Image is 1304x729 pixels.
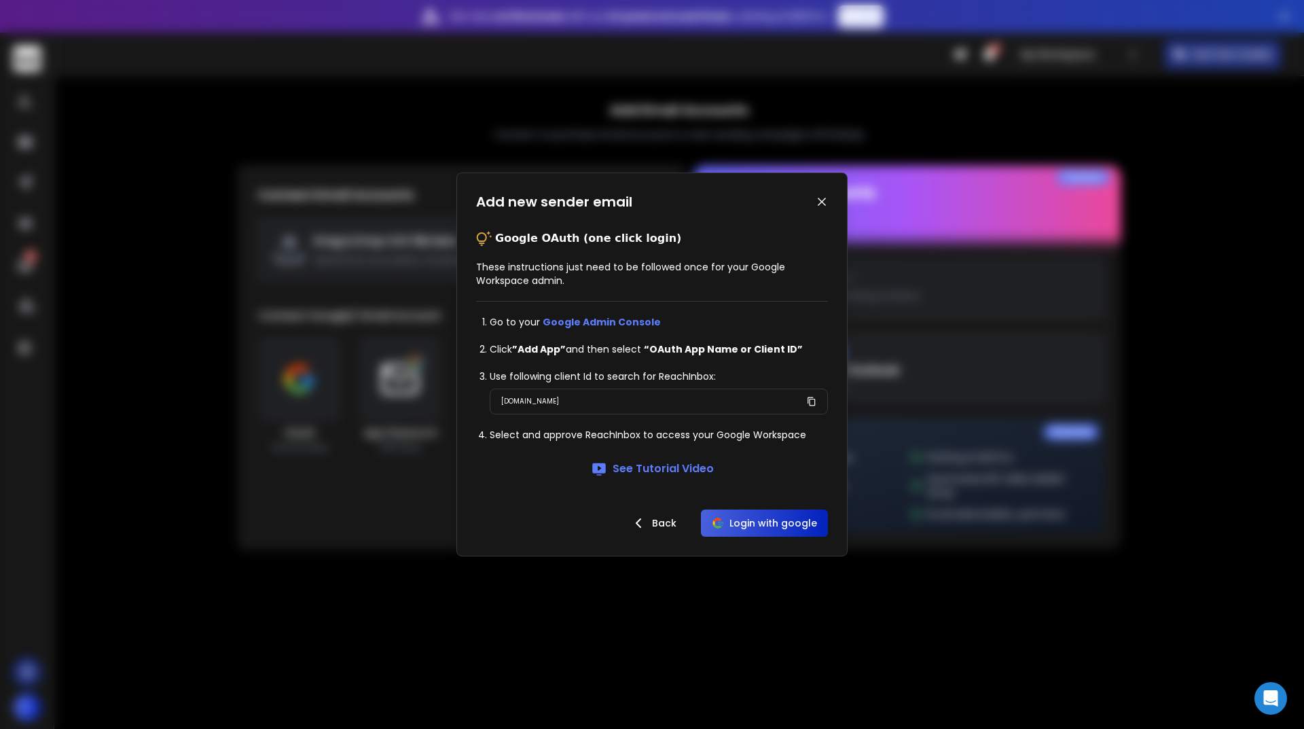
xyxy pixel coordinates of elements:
[476,260,828,287] p: These instructions just need to be followed once for your Google Workspace admin.
[701,510,828,537] button: Login with google
[619,510,687,537] button: Back
[1254,682,1287,715] div: Open Intercom Messenger
[543,315,661,329] a: Google Admin Console
[490,315,828,329] li: Go to your
[512,342,566,356] strong: ”Add App”
[476,230,492,247] img: tips
[591,461,714,477] a: See Tutorial Video
[501,395,559,408] p: [DOMAIN_NAME]
[490,370,828,383] li: Use following client Id to search for ReachInbox:
[490,342,828,356] li: Click and then select
[476,192,632,211] h1: Add new sender email
[644,342,803,356] strong: “OAuth App Name or Client ID”
[495,230,681,247] p: Google OAuth (one click login)
[490,428,828,442] li: Select and approve ReachInbox to access your Google Workspace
